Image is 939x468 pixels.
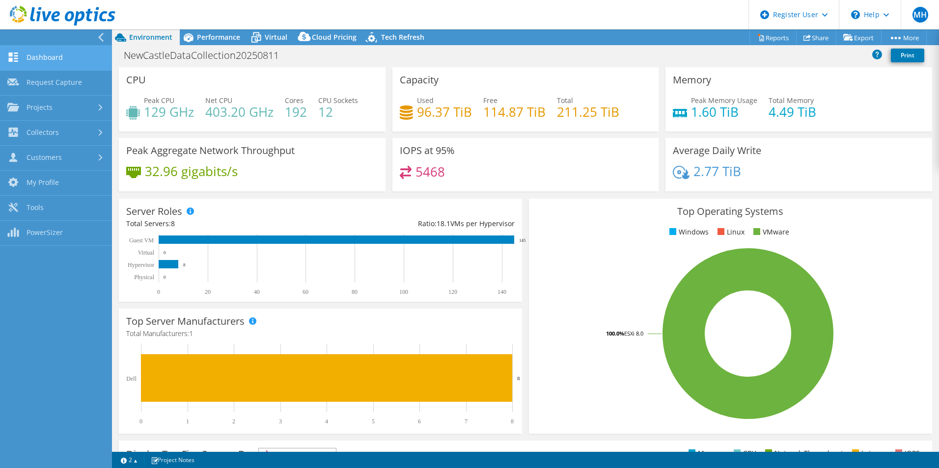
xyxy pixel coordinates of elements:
div: Ratio: VMs per Hypervisor [320,218,514,229]
tspan: 100.0% [606,330,624,337]
text: 7 [465,418,468,425]
h3: Average Daily Write [673,145,761,156]
a: Print [891,49,924,62]
text: 20 [205,288,211,295]
h4: 403.20 GHz [205,106,274,117]
text: 8 [511,418,514,425]
a: Reports [749,30,797,45]
li: Linux [715,227,745,237]
li: Latency [850,448,886,459]
li: VMware [751,227,789,237]
text: Hypervisor [128,261,154,268]
span: Virtual [265,32,287,42]
h4: 32.96 gigabits/s [145,166,238,177]
h3: Capacity [400,75,439,85]
span: Free [483,96,497,105]
h3: CPU [126,75,146,85]
span: Cloud Pricing [312,32,357,42]
text: Dell [126,375,137,382]
span: IOPS [259,448,336,460]
span: 8 [171,219,175,228]
text: Physical [134,274,154,281]
text: 145 [519,238,526,243]
li: Network Throughput [763,448,843,459]
a: More [881,30,927,45]
h1: NewCastleDataCollection20250811 [119,50,294,61]
li: Memory [686,448,725,459]
a: Share [796,30,836,45]
text: 40 [254,288,260,295]
h4: Total Manufacturers: [126,328,515,339]
text: 0 [157,288,160,295]
text: 140 [497,288,506,295]
a: Export [836,30,882,45]
text: 3 [279,418,282,425]
text: 0 [139,418,142,425]
span: Tech Refresh [381,32,424,42]
span: Used [417,96,434,105]
h3: Top Operating Systems [536,206,925,217]
h4: 5468 [415,166,445,177]
text: 100 [399,288,408,295]
text: 80 [352,288,358,295]
text: 4 [325,418,328,425]
h4: 4.49 TiB [769,106,816,117]
text: 6 [418,418,421,425]
span: MH [912,7,928,23]
h3: IOPS at 95% [400,145,455,156]
span: Total [557,96,573,105]
li: CPU [731,448,756,459]
span: 18.1 [437,219,450,228]
span: Performance [197,32,240,42]
h4: 96.37 TiB [417,106,472,117]
text: 0 [164,250,166,255]
h4: 12 [318,106,358,117]
text: 8 [183,262,186,267]
h3: Memory [673,75,711,85]
li: IOPS [893,448,920,459]
span: CPU Sockets [318,96,358,105]
h4: 1.60 TiB [691,106,757,117]
text: 8 [517,375,520,381]
text: Virtual [138,249,155,256]
text: 2 [232,418,235,425]
span: Net CPU [205,96,232,105]
h4: 192 [285,106,307,117]
text: 60 [303,288,308,295]
a: Project Notes [144,454,201,466]
text: Guest VM [129,237,154,244]
tspan: ESXi 8.0 [624,330,643,337]
text: 120 [448,288,457,295]
span: Peak Memory Usage [691,96,757,105]
span: Environment [129,32,172,42]
svg: \n [851,10,860,19]
text: 0 [164,275,166,280]
span: 1 [189,329,193,338]
span: Peak CPU [144,96,174,105]
span: Total Memory [769,96,814,105]
h3: Top Server Manufacturers [126,316,245,327]
h4: 2.77 TiB [693,166,741,177]
li: Windows [667,227,709,237]
a: 2 [114,454,144,466]
span: Cores [285,96,304,105]
h4: 211.25 TiB [557,106,619,117]
h3: Peak Aggregate Network Throughput [126,145,295,156]
text: 1 [186,418,189,425]
text: 5 [372,418,375,425]
h4: 114.87 TiB [483,106,546,117]
div: Total Servers: [126,218,320,229]
h3: Server Roles [126,206,182,217]
h4: 129 GHz [144,106,194,117]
